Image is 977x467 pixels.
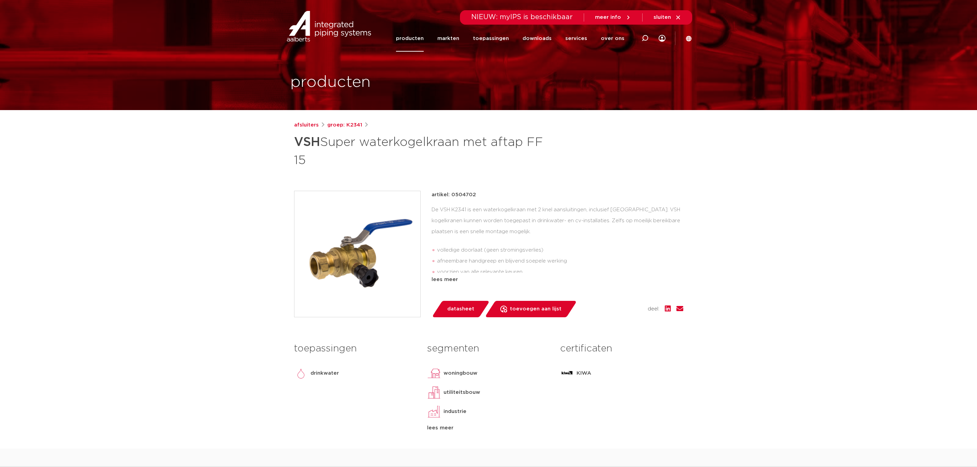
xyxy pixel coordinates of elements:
span: deel: [648,305,659,313]
span: datasheet [447,304,474,315]
div: lees meer [432,276,683,284]
h1: producten [290,71,371,93]
h3: segmenten [427,342,550,356]
p: artikel: 0504702 [432,191,476,199]
p: drinkwater [311,369,339,377]
p: KIWA [577,369,591,377]
span: meer info [595,15,621,20]
a: services [565,25,587,52]
a: toepassingen [473,25,509,52]
span: toevoegen aan lijst [510,304,562,315]
img: industrie [427,405,441,418]
span: sluiten [653,15,671,20]
p: utiliteitsbouw [444,388,480,397]
img: utiliteitsbouw [427,386,441,399]
li: voorzien van alle relevante keuren [437,267,683,278]
a: groep: K2341 [327,121,362,129]
img: drinkwater [294,366,308,380]
li: volledige doorlaat (geen stromingsverlies) [437,245,683,256]
a: markten [437,25,459,52]
a: meer info [595,14,631,21]
h3: certificaten [560,342,683,356]
a: over ons [601,25,624,52]
a: afsluiters [294,121,319,129]
p: industrie [444,408,466,416]
a: downloads [523,25,552,52]
nav: Menu [396,25,624,52]
a: datasheet [432,301,490,317]
li: afneembare handgreep en blijvend soepele werking [437,256,683,267]
div: lees meer [427,424,550,432]
img: KIWA [560,366,574,380]
a: sluiten [653,14,681,21]
a: producten [396,25,424,52]
strong: VSH [294,136,320,148]
p: woningbouw [444,369,477,377]
img: woningbouw [427,366,441,380]
img: Product Image for VSH Super waterkogelkraan met aftap FF 15 [294,191,420,317]
div: De VSH K2341 is een waterkogelkraan met 2 knel aansluitingen, inclusief [GEOGRAPHIC_DATA]. VSH ko... [432,204,683,273]
span: NIEUW: myIPS is beschikbaar [471,14,573,21]
h3: toepassingen [294,342,417,356]
h1: Super waterkogelkraan met aftap FF 15 [294,132,551,169]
